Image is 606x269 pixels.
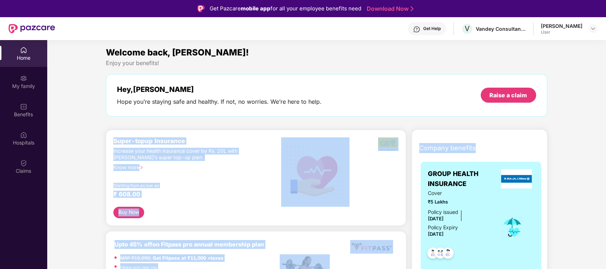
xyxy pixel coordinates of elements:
[106,47,249,58] span: Welcome back, [PERSON_NAME]!
[490,91,527,99] div: Raise a claim
[20,75,27,82] img: svg+xml;base64,PHN2ZyB3aWR0aD0iMjAiIGhlaWdodD0iMjAiIHZpZXdCb3g9IjAgMCAyMCAyMCIgZmlsbD0ibm9uZSIgeG...
[501,169,532,189] img: insurerLogo
[113,191,273,199] div: ₹ 608.00
[281,137,350,207] img: svg+xml;base64,PHN2ZyB4bWxucz0iaHR0cDovL3d3dy53My5vcmcvMjAwMC9zdmciIHhtbG5zOnhsaW5rPSJodHRwOi8vd3...
[20,131,27,138] img: svg+xml;base64,PHN2ZyBpZD0iSG9zcGl0YWxzIiB4bWxucz0iaHR0cDovL3d3dy53My5vcmcvMjAwMC9zdmciIHdpZHRoPS...
[113,148,249,161] div: Increase your health insurance cover by Rs. 20L with [PERSON_NAME]’s super top-up plan.
[210,4,361,13] div: Get Pazcare for all your employee benefits need
[114,241,152,248] b: Upto 45% off
[197,5,205,12] img: Logo
[367,5,411,13] a: Download Now
[428,208,458,216] div: Policy issued
[541,29,582,35] div: User
[114,241,264,248] b: on Fitpass pro annual membership plan
[501,215,524,239] img: icon
[428,231,444,237] span: [DATE]
[113,183,249,188] div: Starting from as low as
[350,240,393,253] img: fppp.png
[428,169,499,189] span: GROUP HEALTH INSURANCE
[428,189,491,197] span: Cover
[419,143,476,153] span: Company benefits
[423,26,441,31] div: Get Help
[432,245,449,263] img: svg+xml;base64,PHN2ZyB4bWxucz0iaHR0cDovL3d3dy53My5vcmcvMjAwMC9zdmciIHdpZHRoPSI0OC45MTUiIGhlaWdodD...
[378,137,399,151] img: b5dec4f62d2307b9de63beb79f102df3.png
[413,26,420,33] img: svg+xml;base64,PHN2ZyBpZD0iSGVscC0zMngzMiIgeG1sbnM9Imh0dHA6Ly93d3cudzMub3JnLzIwMDAvc3ZnIiB3aWR0aD...
[153,255,224,261] strong: Get Fitpass at ₹11,000 +taxes
[424,245,442,263] img: svg+xml;base64,PHN2ZyB4bWxucz0iaHR0cDovL3d3dy53My5vcmcvMjAwMC9zdmciIHdpZHRoPSI0OC45NDMiIGhlaWdodD...
[411,5,414,13] img: Stroke
[428,198,491,206] span: ₹5 Lakhs
[428,216,444,221] span: [DATE]
[439,245,457,263] img: svg+xml;base64,PHN2ZyB4bWxucz0iaHR0cDovL3d3dy53My5vcmcvMjAwMC9zdmciIHdpZHRoPSI0OC45NDMiIGhlaWdodD...
[120,255,151,261] del: MRP ₹19,999,
[117,98,322,106] div: Hope you’re staying safe and healthy. If not, no worries. We’re here to help.
[465,24,470,33] span: V
[20,47,27,54] img: svg+xml;base64,PHN2ZyBpZD0iSG9tZSIgeG1sbnM9Imh0dHA6Ly93d3cudzMub3JnLzIwMDAvc3ZnIiB3aWR0aD0iMjAiIG...
[117,85,322,94] div: Hey, [PERSON_NAME]
[20,160,27,167] img: svg+xml;base64,PHN2ZyBpZD0iQ2xhaW0iIHhtbG5zPSJodHRwOi8vd3d3LnczLm9yZy8yMDAwL3N2ZyIgd2lkdGg9IjIwIi...
[590,26,596,31] img: svg+xml;base64,PHN2ZyBpZD0iRHJvcGRvd24tMzJ4MzIiIHhtbG5zPSJodHRwOi8vd3d3LnczLm9yZy8yMDAwL3N2ZyIgd2...
[9,24,55,33] img: New Pazcare Logo
[113,137,280,145] div: Super-topup Insurance
[113,164,275,169] div: Know more
[541,23,582,29] div: [PERSON_NAME]
[428,224,458,231] div: Policy Expiry
[241,5,270,12] strong: mobile app
[140,166,143,170] span: right
[113,207,144,218] button: Buy Now
[106,59,547,67] div: Enjoy your benefits!
[20,103,27,110] img: svg+xml;base64,PHN2ZyBpZD0iQmVuZWZpdHMiIHhtbG5zPSJodHRwOi8vd3d3LnczLm9yZy8yMDAwL3N2ZyIgd2lkdGg9Ij...
[476,25,526,32] div: Vandey Consultancy Services Private limited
